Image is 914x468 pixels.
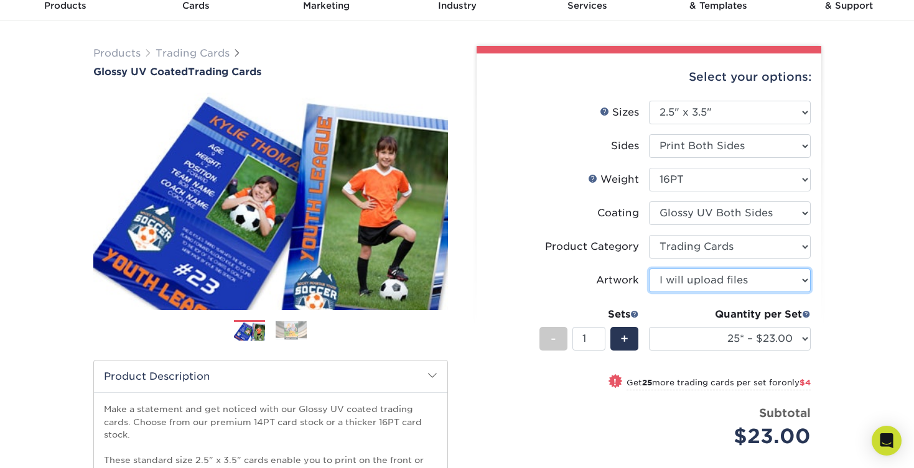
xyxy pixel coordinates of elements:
[597,206,639,221] div: Coating
[487,53,811,101] div: Select your options:
[93,47,141,59] a: Products
[94,360,447,392] h2: Product Description
[611,139,639,154] div: Sides
[649,307,811,322] div: Quantity per Set
[545,239,639,254] div: Product Category
[93,66,188,78] span: Glossy UV Coated
[800,378,811,387] span: $4
[642,378,652,387] strong: 25
[872,426,902,456] div: Open Intercom Messenger
[600,105,639,120] div: Sizes
[658,421,811,451] div: $23.00
[551,329,556,348] span: -
[613,375,617,388] span: !
[156,47,230,59] a: Trading Cards
[93,66,448,78] h1: Trading Cards
[276,321,307,340] img: Trading Cards 02
[759,406,811,420] strong: Subtotal
[539,307,639,322] div: Sets
[93,66,448,78] a: Glossy UV CoatedTrading Cards
[781,378,811,387] span: only
[93,79,448,324] img: Glossy UV Coated 01
[627,378,811,390] small: Get more trading cards per set for
[620,329,628,348] span: +
[596,273,639,288] div: Artwork
[234,321,265,342] img: Trading Cards 01
[588,172,639,187] div: Weight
